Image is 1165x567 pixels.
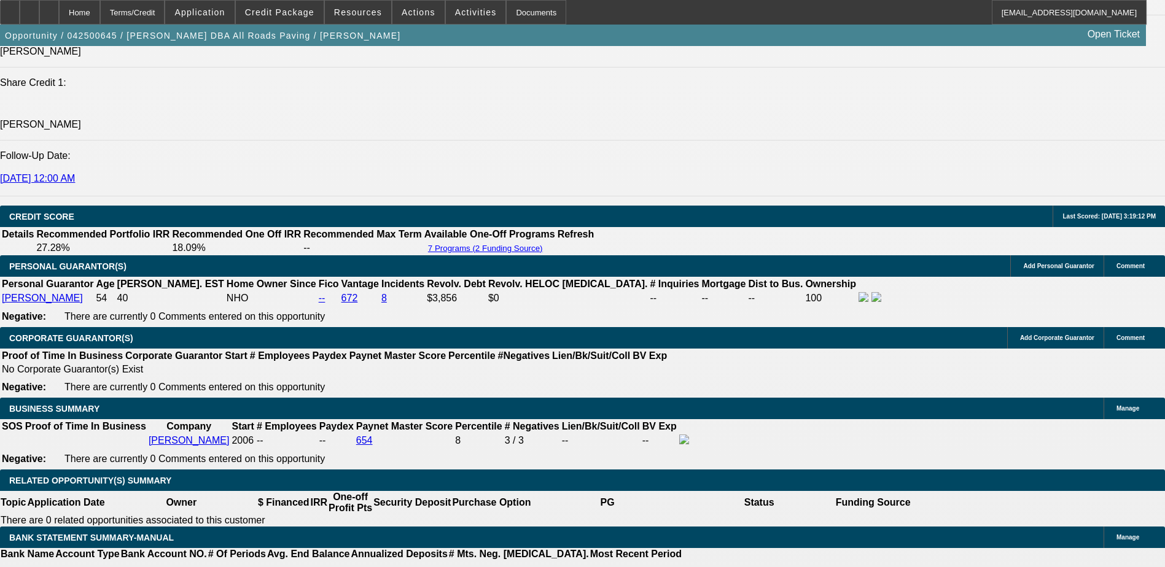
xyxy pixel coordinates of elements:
[55,548,120,560] th: Account Type
[9,476,171,485] span: RELATED OPPORTUNITY(S) SUMMARY
[1,420,23,433] th: SOS
[267,548,351,560] th: Avg. End Balance
[552,350,630,361] b: Lien/Bk/Suit/Coll
[165,1,234,24] button: Application
[227,279,316,289] b: Home Owner Since
[531,491,683,514] th: PG
[871,292,881,302] img: linkedin-icon.png
[174,7,225,17] span: Application
[64,453,325,464] span: There are currently 0 Comments entered on this opportunity
[9,533,174,542] span: BANK STATEMENT SUMMARY-MANUAL
[642,434,677,447] td: --
[402,7,435,17] span: Actions
[702,279,746,289] b: Mortgage
[1023,263,1094,269] span: Add Personal Guarantor
[350,548,448,560] th: Annualized Deposits
[250,350,310,361] b: # Employees
[303,242,423,254] td: --
[25,420,147,433] th: Proof of Time In Business
[208,548,267,560] th: # Of Periods
[1,363,672,376] td: No Corporate Guarantor(s) Exist
[319,434,354,447] td: --
[424,243,547,253] button: 7 Programs (2 Funding Source)
[171,228,302,241] th: Recommended One Off IRR
[448,548,590,560] th: # Mts. Neg. [MEDICAL_DATA].
[313,350,347,361] b: Paydex
[633,350,667,361] b: BV Exp
[1,228,34,241] th: Details
[561,434,641,447] td: --
[427,279,486,289] b: Revolv. Debt
[446,1,506,24] button: Activities
[859,292,868,302] img: facebook-icon.png
[2,382,46,392] b: Negative:
[5,31,400,40] span: Opportunity / 042500645 / [PERSON_NAME] DBA All Roads Paving / [PERSON_NAME]
[426,291,486,305] td: $3,856
[701,291,747,305] td: --
[1116,263,1145,269] span: Comment
[349,350,446,361] b: Paynet Master Score
[1116,534,1139,541] span: Manage
[1083,24,1145,45] a: Open Ticket
[319,279,339,289] b: Fico
[1116,405,1139,412] span: Manage
[748,291,804,305] td: --
[117,279,224,289] b: [PERSON_NAME]. EST
[64,382,325,392] span: There are currently 0 Comments entered on this opportunity
[557,228,595,241] th: Refresh
[95,291,115,305] td: 54
[381,279,424,289] b: Incidents
[448,350,495,361] b: Percentile
[562,421,640,431] b: Lien/Bk/Suit/Coll
[2,453,46,464] b: Negative:
[225,350,247,361] b: Start
[232,421,254,431] b: Start
[1,350,123,362] th: Proof of Time In Business
[2,311,46,322] b: Negative:
[9,212,74,222] span: CREDIT SCORE
[96,279,114,289] b: Age
[2,279,93,289] b: Personal Guarantor
[356,435,373,445] a: 654
[835,491,911,514] th: Funding Source
[257,435,263,445] span: --
[505,435,559,446] div: 3 / 3
[805,279,856,289] b: Ownership
[341,293,358,303] a: 672
[9,404,99,414] span: BUSINESS SUMMARY
[236,1,324,24] button: Credit Package
[231,434,254,447] td: 2006
[505,421,559,431] b: # Negatives
[749,279,803,289] b: Dist to Bus.
[26,491,105,514] th: Application Date
[451,491,531,514] th: Purchase Option
[303,228,423,241] th: Recommended Max Term
[310,491,328,514] th: IRR
[117,291,225,305] td: 40
[1116,334,1145,341] span: Comment
[488,279,648,289] b: Revolv. HELOC [MEDICAL_DATA].
[684,491,835,514] th: Status
[166,421,211,431] b: Company
[245,7,314,17] span: Credit Package
[455,435,502,446] div: 8
[679,434,689,444] img: facebook-icon.png
[171,242,302,254] td: 18.09%
[424,228,556,241] th: Available One-Off Programs
[590,548,682,560] th: Most Recent Period
[1062,213,1156,220] span: Last Scored: [DATE] 3:19:12 PM
[381,293,387,303] a: 8
[2,293,83,303] a: [PERSON_NAME]
[488,291,649,305] td: $0
[257,421,317,431] b: # Employees
[36,228,170,241] th: Recommended Portfolio IRR
[498,350,550,361] b: #Negatives
[9,333,133,343] span: CORPORATE GUARANTOR(S)
[356,421,453,431] b: Paynet Master Score
[392,1,445,24] button: Actions
[341,279,379,289] b: Vantage
[319,421,354,431] b: Paydex
[455,7,497,17] span: Activities
[455,421,502,431] b: Percentile
[106,491,257,514] th: Owner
